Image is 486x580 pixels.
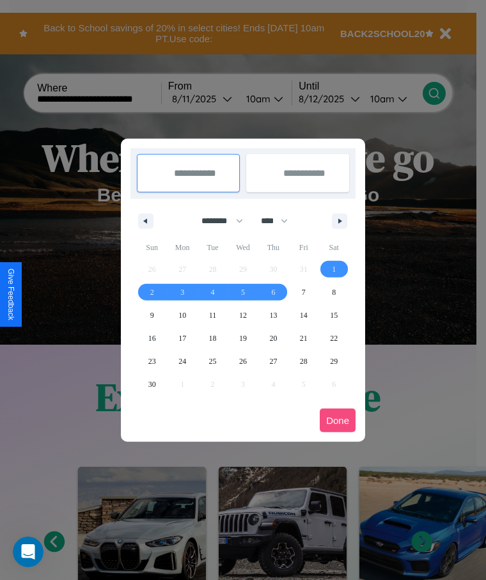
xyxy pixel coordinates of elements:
span: 2 [150,281,154,304]
span: 18 [209,327,217,350]
button: 16 [137,327,167,350]
button: 24 [167,350,197,373]
span: 3 [180,281,184,304]
button: 15 [319,304,349,327]
span: 20 [269,327,277,350]
span: 1 [332,258,336,281]
span: 15 [330,304,338,327]
button: 21 [288,327,318,350]
button: 29 [319,350,349,373]
button: 20 [258,327,288,350]
button: 14 [288,304,318,327]
button: 17 [167,327,197,350]
button: 18 [198,327,228,350]
button: 23 [137,350,167,373]
button: 2 [137,281,167,304]
span: 9 [150,304,154,327]
span: Sat [319,237,349,258]
span: Tue [198,237,228,258]
span: 13 [269,304,277,327]
button: 3 [167,281,197,304]
span: 7 [302,281,306,304]
span: Sun [137,237,167,258]
span: 24 [178,350,186,373]
button: 4 [198,281,228,304]
span: 21 [300,327,308,350]
span: 19 [239,327,247,350]
button: 7 [288,281,318,304]
span: Wed [228,237,258,258]
span: 29 [330,350,338,373]
button: 28 [288,350,318,373]
iframe: Intercom live chat [13,537,43,567]
div: Give Feedback [6,269,15,320]
span: 17 [178,327,186,350]
span: 30 [148,373,156,396]
span: Fri [288,237,318,258]
button: Done [320,409,356,432]
span: 23 [148,350,156,373]
span: 25 [209,350,217,373]
span: 26 [239,350,247,373]
button: 6 [258,281,288,304]
span: 14 [300,304,308,327]
span: 10 [178,304,186,327]
button: 13 [258,304,288,327]
span: 27 [269,350,277,373]
span: 11 [209,304,217,327]
span: 12 [239,304,247,327]
button: 8 [319,281,349,304]
button: 10 [167,304,197,327]
span: 16 [148,327,156,350]
span: 6 [271,281,275,304]
button: 30 [137,373,167,396]
button: 19 [228,327,258,350]
button: 11 [198,304,228,327]
span: Thu [258,237,288,258]
button: 5 [228,281,258,304]
button: 22 [319,327,349,350]
button: 25 [198,350,228,373]
span: 22 [330,327,338,350]
button: 12 [228,304,258,327]
span: 8 [332,281,336,304]
span: 5 [241,281,245,304]
span: Mon [167,237,197,258]
button: 27 [258,350,288,373]
button: 9 [137,304,167,327]
button: 1 [319,258,349,281]
span: 4 [211,281,215,304]
button: 26 [228,350,258,373]
span: 28 [300,350,308,373]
